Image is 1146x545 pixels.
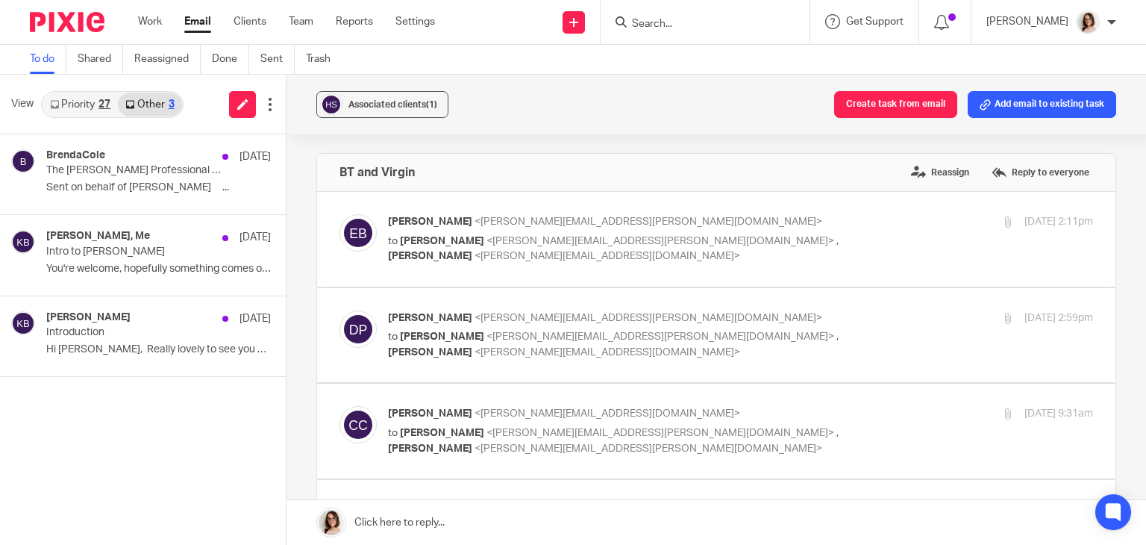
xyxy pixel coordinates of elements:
[395,14,435,29] a: Settings
[836,236,839,246] span: ,
[118,93,181,116] a: Other3
[475,251,740,261] span: <[PERSON_NAME][EMAIL_ADDRESS][DOMAIN_NAME]>
[486,428,834,438] span: <[PERSON_NAME][EMAIL_ADDRESS][PERSON_NAME][DOMAIN_NAME]>
[43,93,118,116] a: Priority27
[426,100,437,109] span: (1)
[339,406,377,443] img: svg%3E
[988,161,1093,184] label: Reply to everyone
[239,311,271,326] p: [DATE]
[46,149,105,162] h4: BrendaCole
[336,14,373,29] a: Reports
[388,408,472,419] span: [PERSON_NAME]
[400,236,484,246] span: [PERSON_NAME]
[486,236,834,246] span: <[PERSON_NAME][EMAIL_ADDRESS][PERSON_NAME][DOMAIN_NAME]>
[475,347,740,358] span: <[PERSON_NAME][EMAIL_ADDRESS][DOMAIN_NAME]>
[239,149,271,164] p: [DATE]
[836,331,839,342] span: ,
[475,313,822,323] span: <[PERSON_NAME][EMAIL_ADDRESS][PERSON_NAME][DOMAIN_NAME]>
[907,161,973,184] label: Reassign
[388,347,472,358] span: [PERSON_NAME]
[846,16,904,27] span: Get Support
[239,230,271,245] p: [DATE]
[46,343,271,356] p: Hi [PERSON_NAME], Really lovely to see you on...
[46,181,271,194] p: Sent on behalf of [PERSON_NAME] ...
[306,45,342,74] a: Trash
[388,217,472,227] span: [PERSON_NAME]
[46,311,131,324] h4: [PERSON_NAME]
[184,14,211,29] a: Email
[486,331,834,342] span: <[PERSON_NAME][EMAIL_ADDRESS][PERSON_NAME][DOMAIN_NAME]>
[400,428,484,438] span: [PERSON_NAME]
[46,263,271,275] p: You're welcome, hopefully something comes of it...
[388,236,398,246] span: to
[212,45,249,74] a: Done
[1076,10,1100,34] img: Caroline%20-%20HS%20-%20LI.png
[836,428,839,438] span: ,
[320,93,342,116] img: svg%3E
[46,230,150,243] h4: [PERSON_NAME], Me
[169,99,175,110] div: 3
[1024,311,1093,326] p: [DATE] 2:59pm
[834,91,957,118] button: Create task from email
[98,99,110,110] div: 27
[475,408,740,419] span: <[PERSON_NAME][EMAIL_ADDRESS][DOMAIN_NAME]>
[316,91,448,118] button: Associated clients(1)
[475,443,822,454] span: <[PERSON_NAME][EMAIL_ADDRESS][PERSON_NAME][DOMAIN_NAME]>
[986,14,1068,29] p: [PERSON_NAME]
[260,45,295,74] a: Sent
[1024,406,1093,422] p: [DATE] 9:31am
[388,443,472,454] span: [PERSON_NAME]
[234,14,266,29] a: Clients
[388,428,398,438] span: to
[339,311,377,348] img: svg%3E
[388,251,472,261] span: [PERSON_NAME]
[388,313,472,323] span: [PERSON_NAME]
[46,326,226,339] p: Introduction
[11,311,35,335] img: svg%3E
[30,12,104,32] img: Pixie
[968,91,1116,118] button: Add email to existing task
[630,18,765,31] input: Search
[388,331,398,342] span: to
[134,45,201,74] a: Reassigned
[11,230,35,254] img: svg%3E
[348,100,437,109] span: Associated clients
[11,96,34,112] span: View
[400,331,484,342] span: [PERSON_NAME]
[11,149,35,173] img: svg%3E
[138,14,162,29] a: Work
[46,164,226,177] p: The [PERSON_NAME] Professional Decorating Ltd & [PERSON_NAME]
[475,217,822,227] span: <[PERSON_NAME][EMAIL_ADDRESS][PERSON_NAME][DOMAIN_NAME]>
[289,14,313,29] a: Team
[339,165,415,180] h4: BT and Virgin
[339,214,377,252] img: svg%3E
[46,246,226,258] p: Intro to [PERSON_NAME]
[1024,214,1093,230] p: [DATE] 2:11pm
[78,45,123,74] a: Shared
[30,45,66,74] a: To do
